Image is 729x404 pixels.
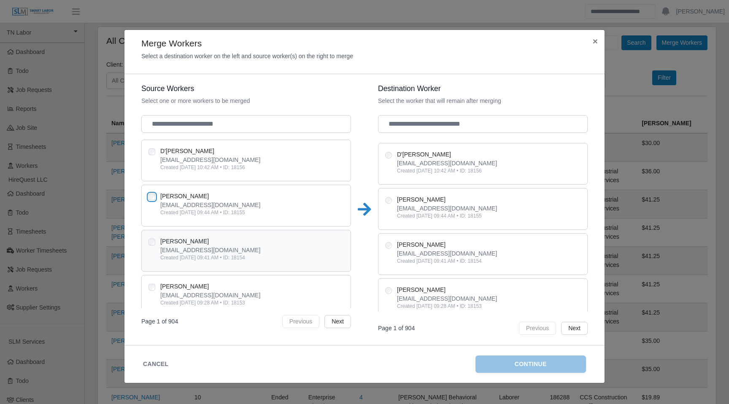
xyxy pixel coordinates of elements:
div: D'[PERSON_NAME] [397,150,580,159]
div: [PERSON_NAME] [397,285,580,294]
div: [EMAIL_ADDRESS][DOMAIN_NAME] [397,249,580,258]
button: Next [561,322,588,335]
div: [EMAIL_ADDRESS][DOMAIN_NAME] [160,246,344,254]
div: D'[PERSON_NAME] [160,147,344,156]
div: Page 1 of 904 [378,324,415,332]
h4: Merge Workers [141,37,202,50]
div: Created [DATE] 10:42 AM • ID: 18156 [160,164,344,171]
div: [EMAIL_ADDRESS][DOMAIN_NAME] [397,204,580,213]
h5: Source Workers [141,84,351,93]
div: Created [DATE] 09:28 AM • ID: 18153 [160,299,344,306]
div: [EMAIL_ADDRESS][DOMAIN_NAME] [160,291,344,299]
button: Next [324,315,351,328]
div: [EMAIL_ADDRESS][DOMAIN_NAME] [397,294,580,303]
div: Created [DATE] 09:44 AM • ID: 18155 [397,213,580,219]
button: Close [586,30,605,52]
div: Created [DATE] 09:28 AM • ID: 18153 [397,303,580,310]
div: [PERSON_NAME] [397,195,580,204]
span: × [593,36,598,46]
div: [EMAIL_ADDRESS][DOMAIN_NAME] [397,159,580,167]
div: [EMAIL_ADDRESS][DOMAIN_NAME] [160,156,344,164]
button: Cancel [143,360,168,369]
p: Select a destination worker on the left and source worker(s) on the right to merge [141,52,353,60]
h5: Destination Worker [378,84,588,93]
div: [PERSON_NAME] [160,192,344,201]
div: Created [DATE] 10:42 AM • ID: 18156 [397,167,580,174]
div: [PERSON_NAME] [160,282,344,291]
div: Created [DATE] 09:44 AM • ID: 18155 [160,209,344,216]
div: [PERSON_NAME] [397,240,580,249]
button: Previous [282,315,319,328]
div: Created [DATE] 09:41 AM • ID: 18154 [160,254,344,261]
div: [EMAIL_ADDRESS][DOMAIN_NAME] [160,201,344,209]
div: Page 1 of 904 [141,317,178,326]
p: Select the worker that will remain after merging [378,97,588,105]
button: Previous [519,322,556,335]
div: Created [DATE] 09:41 AM • ID: 18154 [397,258,580,264]
div: [PERSON_NAME] [160,237,344,246]
button: Continue [475,356,586,373]
p: Select one or more workers to be merged [141,97,351,105]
